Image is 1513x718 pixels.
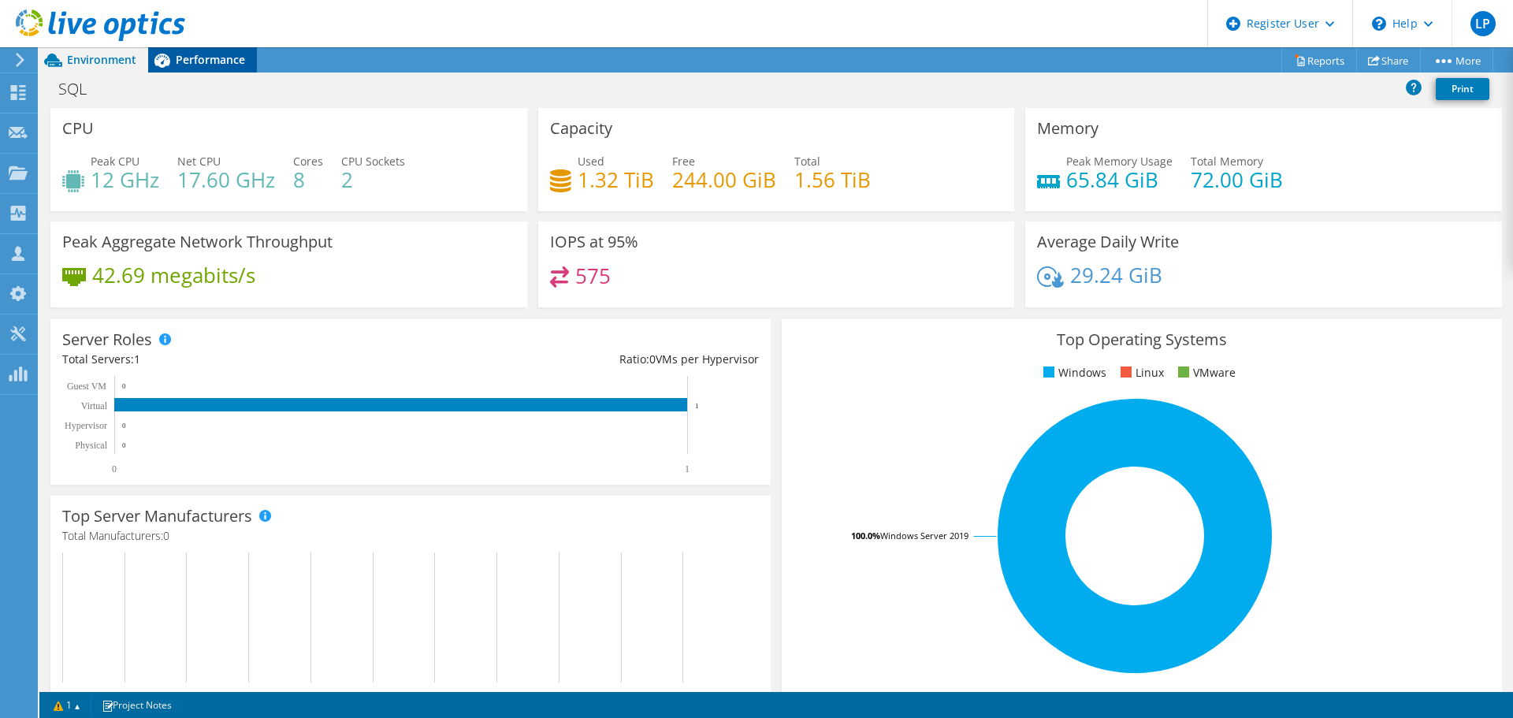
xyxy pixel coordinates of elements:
[411,351,759,368] div: Ratio: VMs per Hypervisor
[1281,48,1357,73] a: Reports
[685,463,690,474] text: 1
[794,331,1490,348] h3: Top Operating Systems
[695,402,699,410] text: 1
[67,381,106,392] text: Guest VM
[62,508,252,525] h3: Top Server Manufacturers
[62,527,759,545] h4: Total Manufacturers:
[1191,154,1263,169] span: Total Memory
[550,120,612,137] h3: Capacity
[293,154,323,169] span: Cores
[163,528,169,543] span: 0
[1372,17,1386,31] svg: \n
[1117,364,1164,381] li: Linux
[851,530,880,541] tspan: 100.0%
[67,52,136,67] span: Environment
[91,695,183,715] a: Project Notes
[1037,233,1179,251] h3: Average Daily Write
[62,351,411,368] div: Total Servers:
[177,171,275,188] h4: 17.60 GHz
[1066,171,1173,188] h4: 65.84 GiB
[176,52,245,67] span: Performance
[794,171,871,188] h4: 1.56 TiB
[341,171,405,188] h4: 2
[81,400,108,411] text: Virtual
[672,154,695,169] span: Free
[51,80,111,98] h1: SQL
[122,441,126,449] text: 0
[1039,364,1106,381] li: Windows
[1070,266,1162,284] h4: 29.24 GiB
[134,352,140,366] span: 1
[578,171,654,188] h4: 1.32 TiB
[1191,171,1283,188] h4: 72.00 GiB
[1037,120,1099,137] h3: Memory
[1356,48,1421,73] a: Share
[794,154,820,169] span: Total
[341,154,405,169] span: CPU Sockets
[65,420,107,431] text: Hypervisor
[91,171,159,188] h4: 12 GHz
[62,120,94,137] h3: CPU
[1174,364,1236,381] li: VMware
[1066,154,1173,169] span: Peak Memory Usage
[880,530,968,541] tspan: Windows Server 2019
[672,171,776,188] h4: 244.00 GiB
[62,331,152,348] h3: Server Roles
[1470,11,1496,36] span: LP
[1436,78,1489,100] a: Print
[1420,48,1493,73] a: More
[177,154,221,169] span: Net CPU
[122,422,126,430] text: 0
[550,233,638,251] h3: IOPS at 95%
[62,233,333,251] h3: Peak Aggregate Network Throughput
[75,440,107,451] text: Physical
[112,463,117,474] text: 0
[43,695,91,715] a: 1
[91,154,139,169] span: Peak CPU
[575,267,611,285] h4: 575
[649,352,656,366] span: 0
[92,266,255,284] h4: 42.69 megabits/s
[293,171,323,188] h4: 8
[122,382,126,390] text: 0
[578,154,604,169] span: Used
